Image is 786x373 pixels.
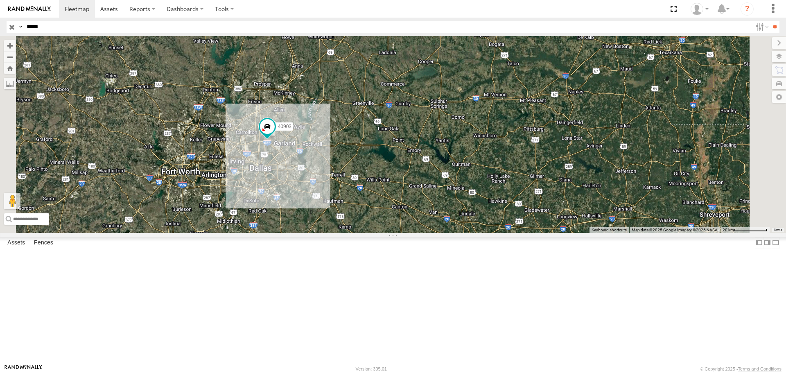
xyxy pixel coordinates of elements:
div: Aurora Salinas [688,3,711,15]
label: Assets [3,237,29,249]
button: Drag Pegman onto the map to open Street View [4,193,20,209]
a: Terms [774,228,782,231]
button: Keyboard shortcuts [592,227,627,233]
button: Zoom Home [4,63,16,74]
label: Map Settings [772,91,786,103]
label: Hide Summary Table [772,237,780,249]
span: 20 km [723,228,734,232]
label: Search Filter Options [752,21,770,33]
span: 40903 [278,124,291,129]
button: Zoom in [4,40,16,51]
button: Map Scale: 20 km per 77 pixels [720,227,770,233]
button: Zoom out [4,51,16,63]
label: Search Query [17,21,24,33]
label: Dock Summary Table to the Left [755,237,763,249]
label: Measure [4,78,16,89]
div: Version: 305.01 [356,366,387,371]
a: Terms and Conditions [738,366,781,371]
a: Visit our Website [5,365,42,373]
div: © Copyright 2025 - [700,366,781,371]
i: ? [741,2,754,16]
img: rand-logo.svg [8,6,51,12]
label: Dock Summary Table to the Right [763,237,771,249]
span: Map data ©2025 Google Imagery ©2025 NASA [632,228,718,232]
label: Fences [30,237,57,249]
